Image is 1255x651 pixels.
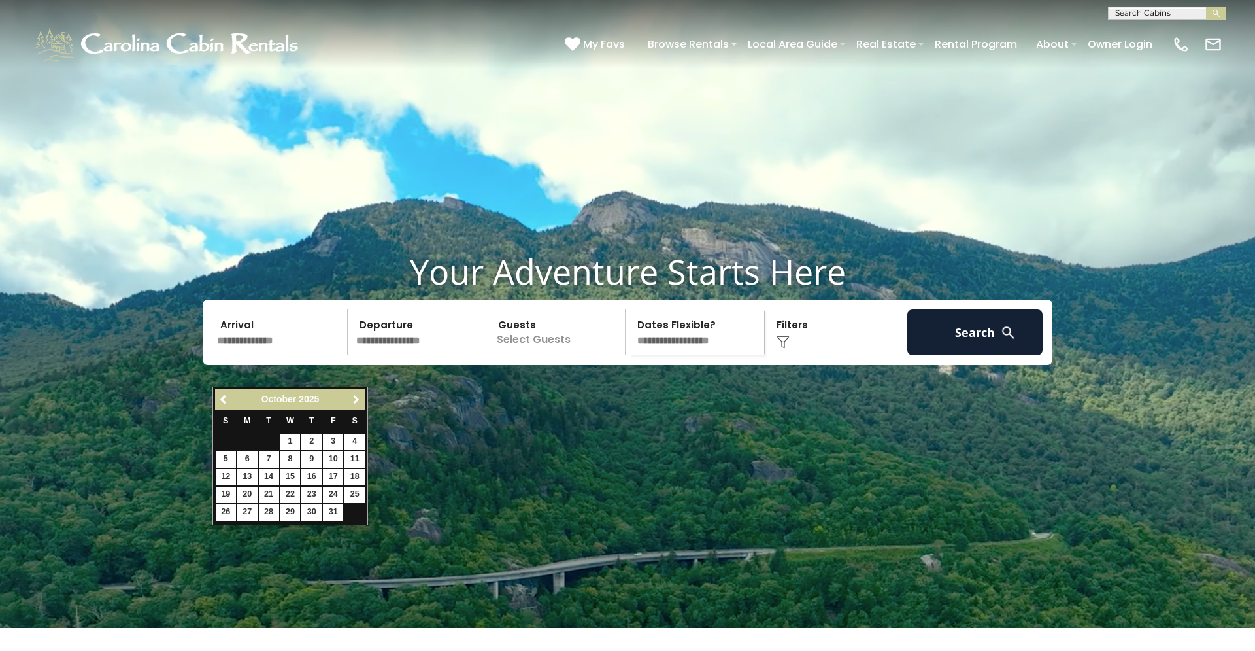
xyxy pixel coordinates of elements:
[237,487,258,503] a: 20
[280,487,301,503] a: 22
[216,391,233,408] a: Previous
[741,33,844,56] a: Local Area Guide
[323,487,343,503] a: 24
[344,487,365,503] a: 25
[323,451,343,468] a: 10
[301,504,322,521] a: 30
[344,469,365,485] a: 18
[259,487,279,503] a: 21
[266,416,271,425] span: Tuesday
[299,394,319,404] span: 2025
[777,336,790,349] img: filter--v1.png
[261,394,297,404] span: October
[216,469,236,485] a: 12
[352,416,358,425] span: Saturday
[259,469,279,485] a: 14
[1204,35,1222,54] img: mail-regular-white.png
[286,416,294,425] span: Wednesday
[907,309,1043,355] button: Search
[490,309,625,355] p: Select Guests
[1000,325,1016,341] img: search-regular-white.png
[259,451,279,468] a: 7
[301,434,322,450] a: 2
[33,25,304,64] img: White-1-1-2.png
[301,487,322,503] a: 23
[301,451,322,468] a: 9
[323,434,343,450] a: 3
[309,416,314,425] span: Thursday
[244,416,251,425] span: Monday
[323,504,343,521] a: 31
[583,36,625,52] span: My Favs
[928,33,1024,56] a: Rental Program
[223,416,228,425] span: Sunday
[351,395,361,405] span: Next
[1172,35,1190,54] img: phone-regular-white.png
[10,251,1245,292] h1: Your Adventure Starts Here
[259,504,279,521] a: 28
[1081,33,1159,56] a: Owner Login
[237,469,258,485] a: 13
[850,33,922,56] a: Real Estate
[280,434,301,450] a: 1
[216,451,236,468] a: 5
[344,434,365,450] a: 4
[331,416,336,425] span: Friday
[237,504,258,521] a: 27
[280,504,301,521] a: 29
[1029,33,1075,56] a: About
[216,504,236,521] a: 26
[641,33,735,56] a: Browse Rentals
[565,36,628,53] a: My Favs
[280,469,301,485] a: 15
[348,391,364,408] a: Next
[219,395,229,405] span: Previous
[344,451,365,468] a: 11
[323,469,343,485] a: 17
[301,469,322,485] a: 16
[216,487,236,503] a: 19
[280,451,301,468] a: 8
[237,451,258,468] a: 6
